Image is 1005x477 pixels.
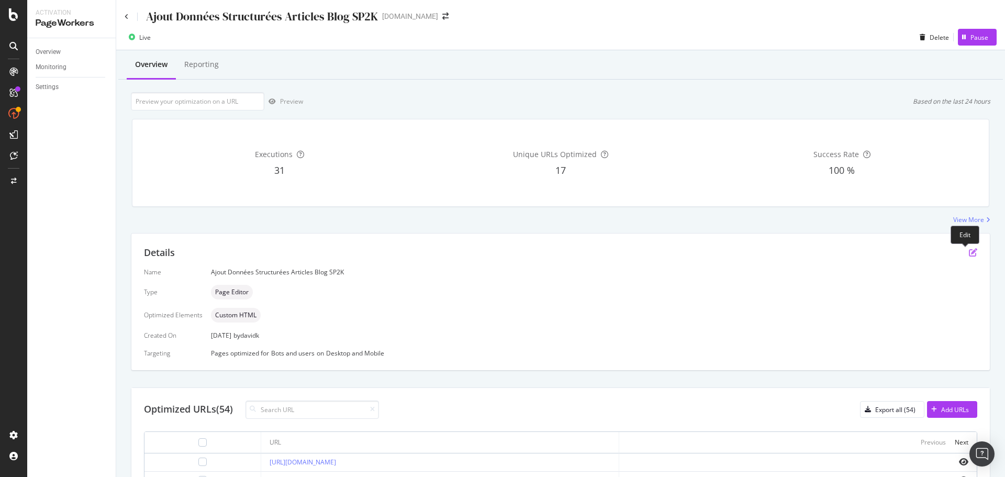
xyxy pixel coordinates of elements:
[921,436,946,449] button: Previous
[36,8,107,17] div: Activation
[829,164,855,176] span: 100 %
[211,308,261,323] div: neutral label
[144,246,175,260] div: Details
[131,92,264,110] input: Preview your optimization on a URL
[953,215,990,224] a: View More
[969,248,977,257] div: pen-to-square
[245,401,379,419] input: Search URL
[280,97,303,106] div: Preview
[970,33,988,42] div: Pause
[144,310,203,319] div: Optimized Elements
[135,59,167,70] div: Overview
[955,436,968,449] button: Next
[959,458,968,466] i: eye
[953,215,984,224] div: View More
[513,149,597,159] span: Unique URLs Optimized
[951,226,979,244] div: Edit
[270,438,281,447] div: URL
[211,349,977,358] div: Pages optimized for on
[36,17,107,29] div: PageWorkers
[813,149,859,159] span: Success Rate
[969,441,995,467] div: Open Intercom Messenger
[930,33,949,42] div: Delete
[146,8,378,25] div: Ajout Données Structurées Articles Blog SP2K
[955,438,968,447] div: Next
[211,268,977,276] div: Ajout Données Structurées Articles Blog SP2K
[264,93,303,110] button: Preview
[255,149,293,159] span: Executions
[36,82,108,93] a: Settings
[326,349,384,358] div: Desktop and Mobile
[915,29,949,46] button: Delete
[144,287,203,296] div: Type
[860,401,924,418] button: Export all (54)
[211,285,253,299] div: neutral label
[144,268,203,276] div: Name
[233,331,259,340] div: by davidk
[382,11,438,21] div: [DOMAIN_NAME]
[215,312,256,318] span: Custom HTML
[139,33,151,42] div: Live
[36,47,108,58] a: Overview
[36,47,61,58] div: Overview
[555,164,566,176] span: 17
[958,29,997,46] button: Pause
[270,458,336,467] a: [URL][DOMAIN_NAME]
[125,14,129,20] a: Click to go back
[442,13,449,20] div: arrow-right-arrow-left
[921,438,946,447] div: Previous
[927,401,977,418] button: Add URLs
[913,97,990,106] div: Based on the last 24 hours
[215,289,249,295] span: Page Editor
[184,59,219,70] div: Reporting
[211,331,977,340] div: [DATE]
[36,62,66,73] div: Monitoring
[144,403,233,416] div: Optimized URLs (54)
[941,405,969,414] div: Add URLs
[271,349,315,358] div: Bots and users
[144,349,203,358] div: Targeting
[274,164,285,176] span: 31
[875,405,915,414] div: Export all (54)
[144,331,203,340] div: Created On
[36,62,108,73] a: Monitoring
[36,82,59,93] div: Settings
